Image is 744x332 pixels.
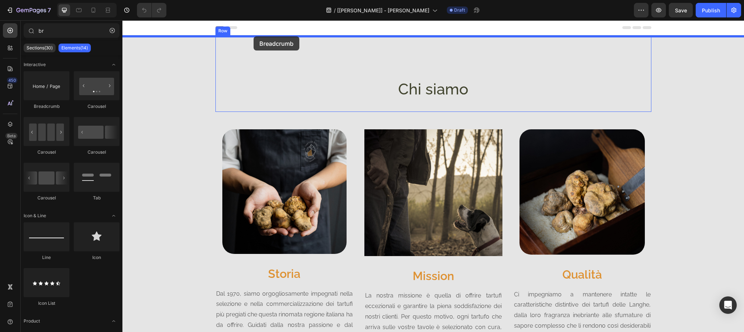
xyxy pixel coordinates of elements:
[702,7,720,14] div: Publish
[108,59,120,70] span: Toggle open
[3,3,54,17] button: 7
[334,7,336,14] span: /
[24,212,46,219] span: Icon & Line
[24,23,120,38] input: Search Sections & Elements
[337,7,429,14] span: [[PERSON_NAME]] - [PERSON_NAME]
[669,3,693,17] button: Save
[74,195,120,201] div: Tab
[24,103,69,110] div: Breadcrumb
[122,20,744,332] iframe: Design area
[7,77,17,83] div: 450
[5,133,17,139] div: Beta
[24,300,69,307] div: Icon List
[61,45,88,51] p: Elements(14)
[27,45,53,51] p: Sections(30)
[74,254,120,261] div: Icon
[74,149,120,155] div: Carousel
[137,3,166,17] div: Undo/Redo
[696,3,726,17] button: Publish
[74,103,120,110] div: Carousel
[24,61,46,68] span: Interactive
[48,6,51,15] p: 7
[24,254,69,261] div: Line
[719,296,737,314] div: Open Intercom Messenger
[675,7,687,13] span: Save
[454,7,465,13] span: Draft
[108,210,120,222] span: Toggle open
[24,318,40,324] span: Product
[24,195,69,201] div: Carousel
[24,149,69,155] div: Carousel
[108,315,120,327] span: Toggle open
